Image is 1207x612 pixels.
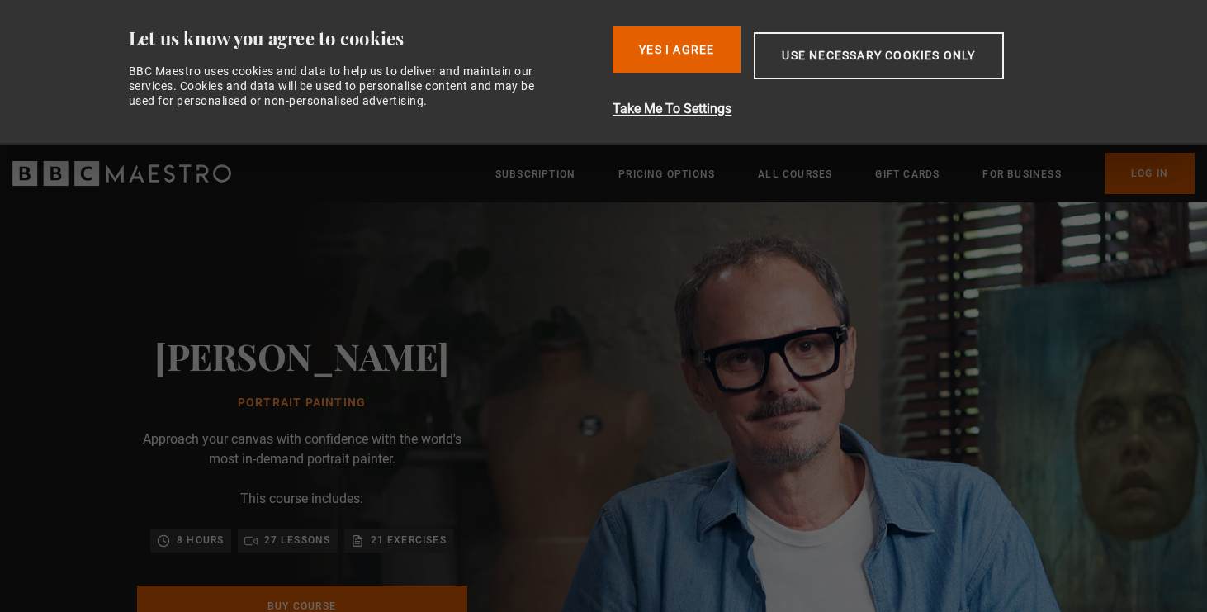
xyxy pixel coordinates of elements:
h1: Portrait Painting [154,396,449,410]
svg: BBC Maestro [12,161,231,186]
div: Let us know you agree to cookies [129,26,600,50]
a: All Courses [758,166,832,183]
button: Take Me To Settings [613,99,1091,119]
p: Approach your canvas with confidence with the world's most in-demand portrait painter. [137,429,467,469]
nav: Primary [495,153,1195,194]
div: BBC Maestro uses cookies and data to help us to deliver and maintain our services. Cookies and da... [129,64,553,109]
p: 27 lessons [264,532,331,548]
a: Pricing Options [618,166,715,183]
a: For business [982,166,1061,183]
button: Yes I Agree [613,26,741,73]
p: 8 hours [177,532,224,548]
button: Use necessary cookies only [754,32,1003,79]
p: This course includes: [240,489,363,509]
h2: [PERSON_NAME] [154,334,449,377]
a: Gift Cards [875,166,940,183]
a: Log In [1105,153,1195,194]
a: Subscription [495,166,575,183]
p: 21 exercises [371,532,447,548]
